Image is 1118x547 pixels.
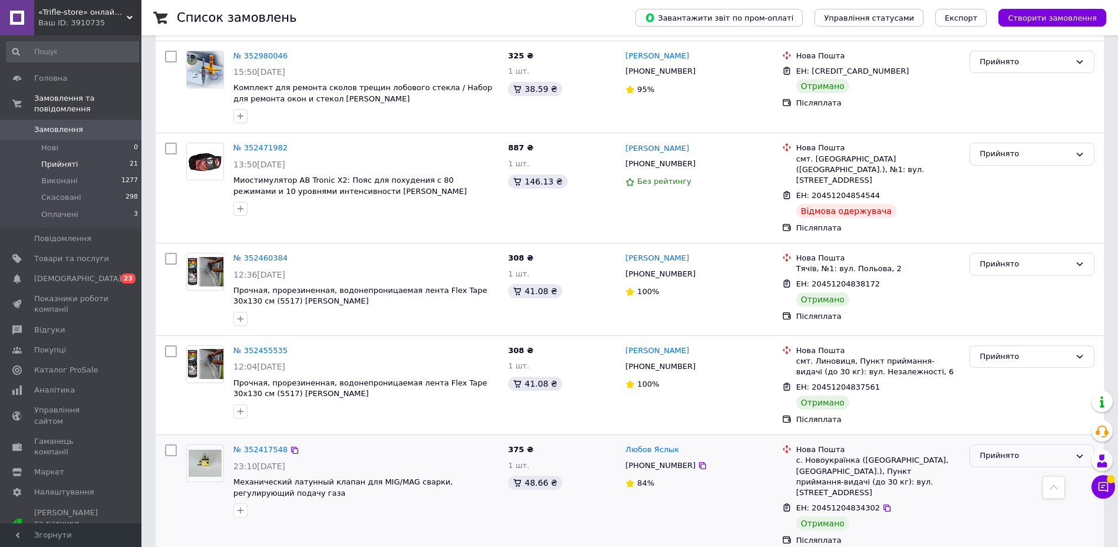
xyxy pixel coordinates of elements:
[233,346,288,355] a: № 352455535
[121,273,136,284] span: 23
[34,467,64,477] span: Маркет
[508,476,562,490] div: 48.66 ₴
[187,349,223,379] img: Фото товару
[34,73,67,84] span: Головна
[987,13,1106,22] a: Створити замовлення
[623,359,698,374] div: [PHONE_NUMBER]
[233,270,285,279] span: 12:36[DATE]
[38,18,141,28] div: Ваш ID: 3910735
[796,223,961,233] div: Післяплата
[34,294,109,315] span: Показники роботи компанії
[623,266,698,282] div: [PHONE_NUMBER]
[34,325,65,335] span: Відгуки
[34,405,109,426] span: Управління сайтом
[233,445,288,454] a: № 352417548
[645,12,793,23] span: Завантажити звіт по пром-оплаті
[635,9,803,27] button: Завантажити звіт по пром-оплаті
[134,143,138,153] span: 0
[508,82,562,96] div: 38.59 ₴
[637,287,659,296] span: 100%
[233,83,492,103] span: Комплект для ремонта сколов трещин лобового стекла / Набор для ремонта окон и стекол [PERSON_NAME]
[508,51,533,60] span: 325 ₴
[623,458,698,473] div: [PHONE_NUMBER]
[796,51,961,61] div: Нова Пошта
[186,444,224,482] a: Фото товару
[796,311,961,322] div: Післяплата
[796,396,849,410] div: Отримано
[796,292,849,307] div: Отримано
[187,257,223,287] img: Фото товару
[980,450,1070,462] div: Прийнято
[34,436,109,457] span: Гаманець компанії
[34,273,121,284] span: [DEMOGRAPHIC_DATA]
[233,160,285,169] span: 13:50[DATE]
[796,98,961,108] div: Післяплата
[34,365,98,375] span: Каталог ProSale
[233,67,285,77] span: 15:50[DATE]
[637,479,654,487] span: 84%
[796,455,961,498] div: с. Новоукраїнка ([GEOGRAPHIC_DATA], [GEOGRAPHIC_DATA].), Пункт приймання-видачі (до 30 кг): вул. ...
[34,253,109,264] span: Товари та послуги
[187,143,223,180] img: Фото товару
[625,143,689,154] a: [PERSON_NAME]
[508,284,562,298] div: 41.08 ₴
[34,93,141,114] span: Замовлення та повідомлення
[625,345,689,357] a: [PERSON_NAME]
[623,156,698,172] div: [PHONE_NUMBER]
[508,143,533,152] span: 887 ₴
[945,14,978,22] span: Експорт
[796,253,961,263] div: Нова Пошта
[233,477,453,497] a: Механический латунный клапан для MIG/MAG сварки, регулирующий подачу газа
[623,64,698,79] div: [PHONE_NUMBER]
[796,414,961,425] div: Післяплата
[187,450,223,477] img: Фото товару
[41,209,78,220] span: Оплачені
[34,345,66,355] span: Покупці
[233,51,288,60] a: № 352980046
[796,79,849,93] div: Отримано
[796,535,961,546] div: Післяплата
[186,253,224,291] a: Фото товару
[796,154,961,186] div: смт. [GEOGRAPHIC_DATA] ([GEOGRAPHIC_DATA].), №1: вул. [STREET_ADDRESS]
[796,383,880,391] span: ЕН: 20451204837561
[508,253,533,262] span: 308 ₴
[508,361,529,370] span: 1 шт.
[637,177,691,186] span: Без рейтингу
[1091,475,1115,499] button: Чат з покупцем
[625,51,689,62] a: [PERSON_NAME]
[508,346,533,355] span: 308 ₴
[508,67,529,75] span: 1 шт.
[637,85,654,94] span: 95%
[508,269,529,278] span: 1 шт.
[1008,14,1097,22] span: Створити замовлення
[935,9,987,27] button: Експорт
[980,351,1070,363] div: Прийнято
[41,143,58,153] span: Нові
[130,159,138,170] span: 21
[186,345,224,383] a: Фото товару
[233,378,487,398] a: Прочная, прорезиненная, водонепроницаемая лента Flex Tape 30х130 см (5517) [PERSON_NAME]
[637,380,659,388] span: 100%
[508,461,529,470] span: 1 шт.
[508,445,533,454] span: 375 ₴
[6,41,139,62] input: Пошук
[796,444,961,455] div: Нова Пошта
[796,191,880,200] span: ЕН: 20451204854544
[126,192,138,203] span: 298
[41,159,78,170] span: Прийняті
[121,176,138,186] span: 1277
[233,176,467,196] a: Миостимулятор AB Tronic X2: Пояс для похудения с 80 режимами и 10 уровнями интенсивности [PERSON_...
[980,148,1070,160] div: Прийнято
[34,508,109,540] span: [PERSON_NAME] та рахунки
[34,385,75,396] span: Аналітика
[625,444,679,456] a: Любов Яслык
[186,51,224,88] a: Фото товару
[233,286,487,306] a: Прочная, прорезиненная, водонепроницаемая лента Flex Tape 30х130 см (5517) [PERSON_NAME]
[796,345,961,356] div: Нова Пошта
[38,7,127,18] span: «Trifle-store» онлайн магазин
[134,209,138,220] span: 3
[41,176,78,186] span: Виконані
[998,9,1106,27] button: Створити замовлення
